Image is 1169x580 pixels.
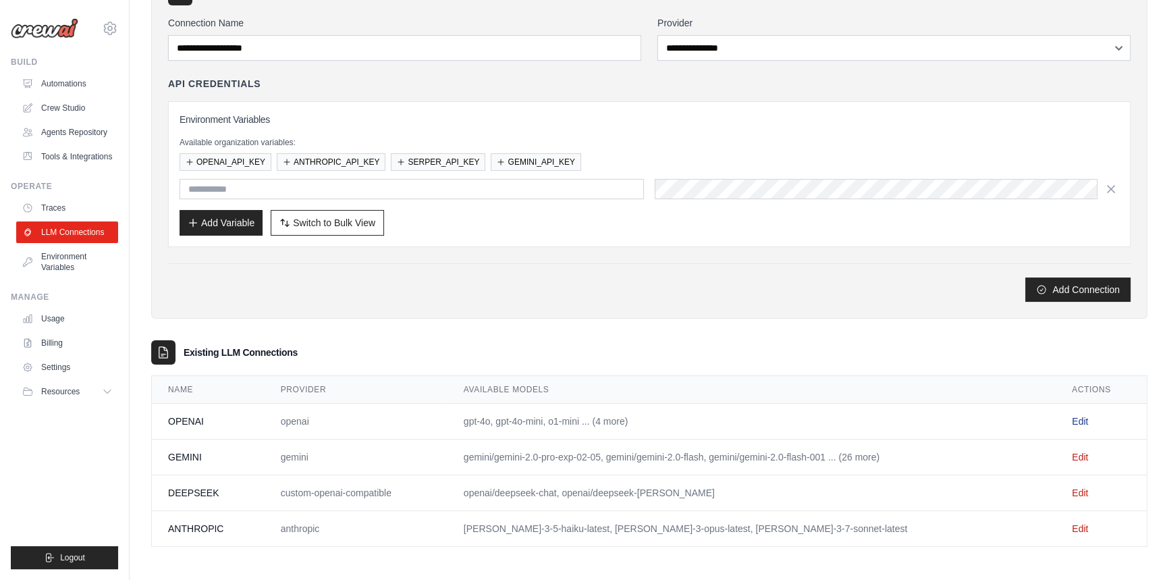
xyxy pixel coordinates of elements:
[277,153,385,171] button: ANTHROPIC_API_KEY
[265,376,447,404] th: Provider
[168,16,641,30] label: Connection Name
[11,18,78,38] img: Logo
[1072,452,1088,463] a: Edit
[447,376,1056,404] th: Available Models
[447,511,1056,547] td: [PERSON_NAME]-3-5-haiku-latest, [PERSON_NAME]-3-opus-latest, [PERSON_NAME]-3-7-sonnet-latest
[16,97,118,119] a: Crew Studio
[60,552,85,563] span: Logout
[1056,376,1147,404] th: Actions
[152,404,265,440] td: OPENAI
[16,357,118,378] a: Settings
[1072,523,1088,534] a: Edit
[11,181,118,192] div: Operate
[16,122,118,143] a: Agents Repository
[11,57,118,68] div: Build
[180,210,263,236] button: Add Variable
[271,210,384,236] button: Switch to Bulk View
[16,146,118,167] a: Tools & Integrations
[152,376,265,404] th: Name
[265,511,447,547] td: anthropic
[1025,278,1131,302] button: Add Connection
[184,346,298,359] h3: Existing LLM Connections
[180,153,271,171] button: OPENAI_API_KEY
[16,246,118,278] a: Environment Variables
[11,546,118,569] button: Logout
[16,381,118,402] button: Resources
[152,475,265,511] td: DEEPSEEK
[11,292,118,302] div: Manage
[265,440,447,475] td: gemini
[180,137,1119,148] p: Available organization variables:
[16,197,118,219] a: Traces
[152,440,265,475] td: GEMINI
[16,221,118,243] a: LLM Connections
[491,153,580,171] button: GEMINI_API_KEY
[657,16,1131,30] label: Provider
[447,404,1056,440] td: gpt-4o, gpt-4o-mini, o1-mini ... (4 more)
[447,475,1056,511] td: openai/deepseek-chat, openai/deepseek-[PERSON_NAME]
[180,113,1119,126] h3: Environment Variables
[152,511,265,547] td: ANTHROPIC
[265,404,447,440] td: openai
[168,77,261,90] h4: API Credentials
[16,73,118,95] a: Automations
[1072,487,1088,498] a: Edit
[293,216,375,230] span: Switch to Bulk View
[16,308,118,329] a: Usage
[16,332,118,354] a: Billing
[1072,416,1088,427] a: Edit
[391,153,485,171] button: SERPER_API_KEY
[41,386,80,397] span: Resources
[447,440,1056,475] td: gemini/gemini-2.0-pro-exp-02-05, gemini/gemini-2.0-flash, gemini/gemini-2.0-flash-001 ... (26 more)
[265,475,447,511] td: custom-openai-compatible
